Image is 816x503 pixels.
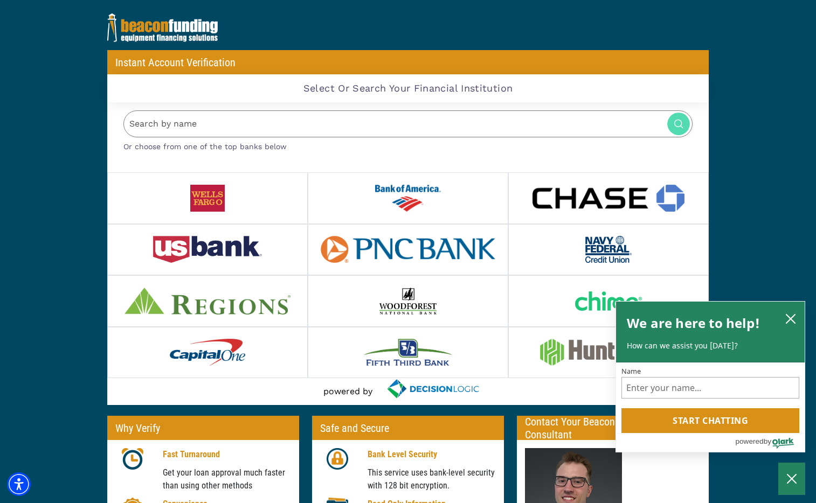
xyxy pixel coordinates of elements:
[627,340,794,351] p: How can we assist you [DATE]?
[153,236,262,263] img: us_bank.png
[782,311,799,326] button: close chatbox
[327,448,348,470] img: lock icon
[627,312,760,334] h2: We are here to help!
[616,301,805,453] div: olark chatbox
[125,288,291,315] img: regions.png
[667,113,690,135] img: searchbutton.svg
[621,368,799,375] label: Name
[621,377,799,399] input: Name
[321,236,495,263] img: pnc_bank.png
[533,185,685,212] img: chase.png
[540,339,677,366] img: huntington.png
[368,448,496,461] p: Bank Level Security
[7,472,31,496] div: Accessibility Menu
[107,13,218,42] img: Beacon_Reverse.png
[190,185,225,212] img: wells_fargo.png
[525,415,701,441] p: Contact Your Beacon Funding Consultant
[115,422,160,435] p: Why Verify
[735,434,805,452] a: Powered by Olark
[368,466,496,492] p: This service uses bank-level security with 128 bit encryption.
[122,448,143,470] img: clock icon
[375,185,441,212] img: bank_of_america.png
[585,236,632,263] img: navy_federal.png
[123,110,693,138] input: Search by name
[163,466,292,492] p: Get your loan approval much faster than using other methods
[778,463,805,495] button: Close Chatbox
[320,422,389,435] p: Safe and Secure
[735,435,763,448] span: powered
[372,378,492,400] img: decisionLogicFooter.svg
[323,385,372,398] p: powered by
[764,435,771,448] span: by
[379,288,436,315] img: woodforest.png
[115,56,236,69] p: Instant Account Verification
[163,448,292,461] p: Fast Turnaround
[170,339,245,366] img: capital_one.png
[303,82,513,94] h2: Select Or Search Your Financial Institution
[621,408,799,433] button: Start chatting
[363,339,453,366] img: fifth_third_bank.png
[575,291,642,311] img: chime.png
[123,137,693,153] p: Or choose from one of the top banks below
